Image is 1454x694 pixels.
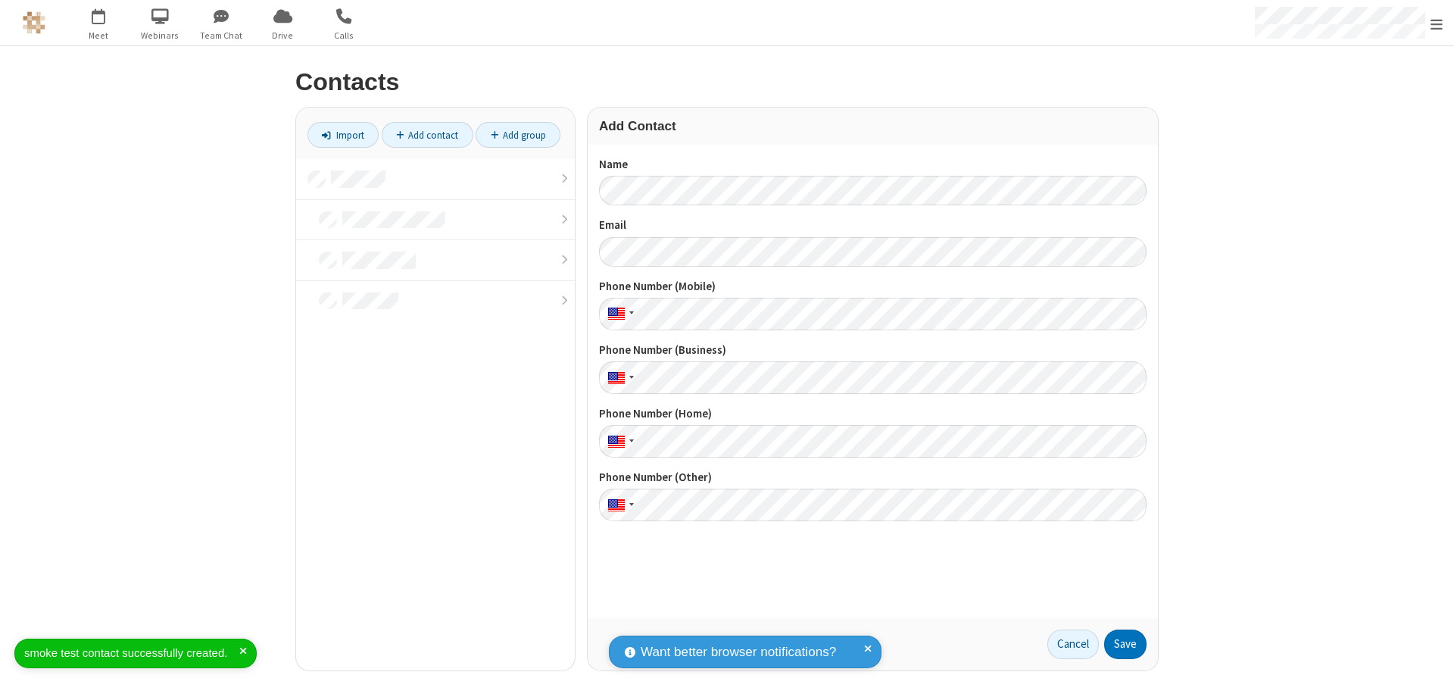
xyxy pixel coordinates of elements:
button: Save [1104,630,1147,660]
a: Import [307,122,379,148]
label: Name [599,156,1147,173]
div: United States: + 1 [599,361,638,394]
div: United States: + 1 [599,425,638,458]
label: Phone Number (Business) [599,342,1147,359]
img: QA Selenium DO NOT DELETE OR CHANGE [23,11,45,34]
span: Meet [70,29,127,42]
a: Cancel [1047,630,1099,660]
span: Drive [254,29,311,42]
div: United States: + 1 [599,298,638,330]
h2: Contacts [295,69,1159,95]
div: smoke test contact successfully created. [24,645,239,662]
span: Calls [316,29,373,42]
span: Want better browser notifications? [641,642,836,662]
a: Add contact [382,122,473,148]
label: Phone Number (Mobile) [599,278,1147,295]
div: United States: + 1 [599,489,638,521]
span: Team Chat [193,29,250,42]
h3: Add Contact [599,119,1147,133]
span: Webinars [132,29,189,42]
a: Add group [476,122,560,148]
label: Phone Number (Other) [599,469,1147,486]
label: Email [599,217,1147,234]
label: Phone Number (Home) [599,405,1147,423]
